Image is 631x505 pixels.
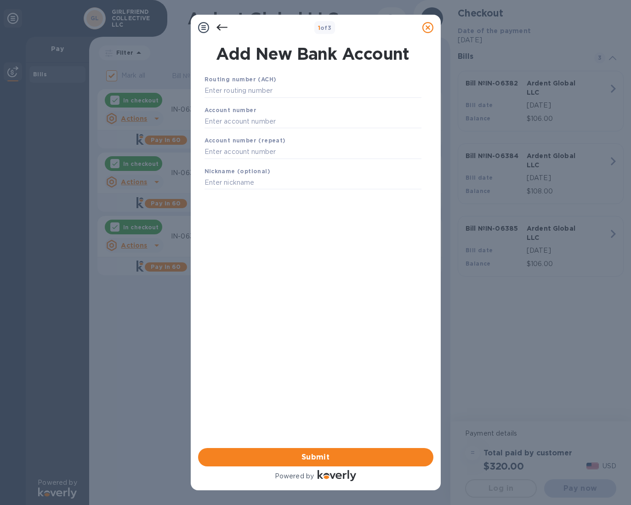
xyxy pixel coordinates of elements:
[205,114,421,128] input: Enter account number
[205,76,277,83] b: Routing number (ACH)
[205,107,257,113] b: Account number
[205,137,286,144] b: Account number (repeat)
[199,44,427,63] h1: Add New Bank Account
[318,24,332,31] b: of 3
[205,145,421,159] input: Enter account number
[205,176,421,190] input: Enter nickname
[275,471,314,481] p: Powered by
[205,452,426,463] span: Submit
[205,168,271,175] b: Nickname (optional)
[198,448,433,466] button: Submit
[318,470,356,481] img: Logo
[318,24,320,31] span: 1
[205,84,421,98] input: Enter routing number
